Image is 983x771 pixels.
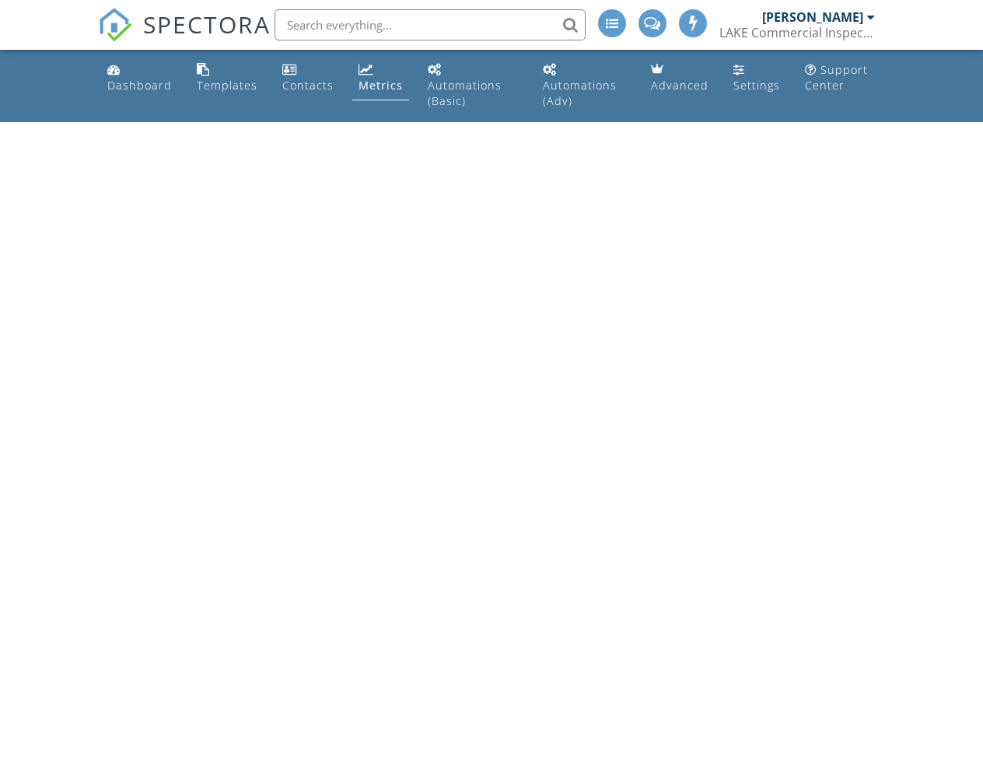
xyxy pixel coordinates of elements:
div: Contacts [282,78,334,93]
a: SPECTORA [98,21,271,54]
div: Dashboard [107,78,172,93]
img: The Best Home Inspection Software - Spectora [98,8,132,42]
div: Settings [733,78,780,93]
div: Advanced [651,78,708,93]
a: Dashboard [101,56,178,100]
span: SPECTORA [143,8,271,40]
a: Automations (Basic) [422,56,523,116]
div: Metrics [359,78,403,93]
a: Advanced [645,56,715,100]
a: Templates [191,56,264,100]
a: Support Center [799,56,882,100]
a: Metrics [352,56,409,100]
div: Templates [197,78,257,93]
div: [PERSON_NAME] [762,9,863,25]
a: Automations (Advanced) [537,56,632,116]
div: Automations (Adv) [543,78,617,108]
div: LAKE Commercial Inspections & Consulting, llc. [719,25,875,40]
div: Support Center [805,62,868,93]
a: Settings [727,56,786,100]
input: Search everything... [275,9,586,40]
div: Automations (Basic) [428,78,502,108]
a: Contacts [276,56,340,100]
